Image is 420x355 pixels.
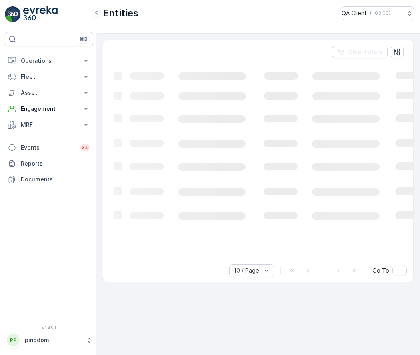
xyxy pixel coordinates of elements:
span: Go To [372,267,389,275]
p: QA Client [342,9,367,17]
button: Fleet [5,69,93,85]
p: MRF [21,121,77,129]
a: Documents [5,172,93,187]
a: Events34 [5,140,93,156]
p: Reports [21,160,90,168]
p: ⌘B [80,36,88,42]
p: Fleet [21,73,77,81]
button: Engagement [5,101,93,117]
p: Engagement [21,105,77,113]
p: Entities [103,7,138,20]
button: Operations [5,53,93,69]
p: Documents [21,176,90,183]
p: pingdom [25,336,82,344]
p: Clear Filters [348,48,383,56]
button: Clear Filters [332,46,388,58]
img: logo [5,6,21,22]
a: Reports [5,156,93,172]
p: Events [21,144,75,152]
img: logo_light-DOdMpM7g.png [23,6,58,22]
button: MRF [5,117,93,133]
button: Asset [5,85,93,101]
button: PPpingdom [5,332,93,349]
button: QA Client(+03:00) [342,6,414,20]
div: PP [7,334,20,347]
p: Asset [21,89,77,97]
span: v 1.48.1 [5,325,93,330]
p: 34 [82,144,88,151]
p: Operations [21,57,77,65]
p: ( +03:00 ) [370,10,390,16]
